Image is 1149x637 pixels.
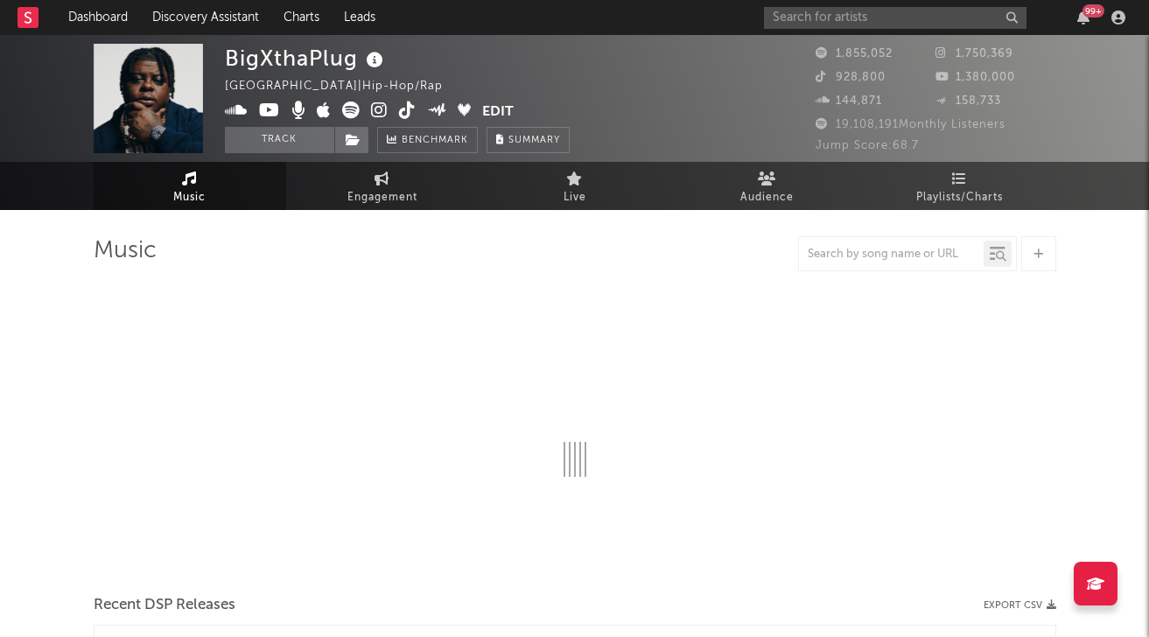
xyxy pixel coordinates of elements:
span: Live [564,187,586,208]
span: 1,855,052 [816,48,893,59]
span: Audience [740,187,794,208]
div: [GEOGRAPHIC_DATA] | Hip-Hop/Rap [225,76,463,97]
button: Summary [487,127,570,153]
span: Playlists/Charts [916,187,1003,208]
span: 19,108,191 Monthly Listeners [816,119,1005,130]
span: 1,750,369 [935,48,1013,59]
span: 158,733 [935,95,1001,107]
span: Benchmark [402,130,468,151]
div: BigXthaPlug [225,44,388,73]
span: 928,800 [816,72,886,83]
a: Playlists/Charts [864,162,1056,210]
a: Benchmark [377,127,478,153]
span: 144,871 [816,95,882,107]
button: Export CSV [984,600,1056,611]
a: Engagement [286,162,479,210]
input: Search by song name or URL [799,248,984,262]
a: Music [94,162,286,210]
span: Engagement [347,187,417,208]
button: 99+ [1077,10,1089,24]
a: Audience [671,162,864,210]
span: 1,380,000 [935,72,1015,83]
span: Jump Score: 68.7 [816,140,919,151]
input: Search for artists [764,7,1026,29]
a: Live [479,162,671,210]
button: Track [225,127,334,153]
span: Summary [508,136,560,145]
span: Recent DSP Releases [94,595,235,616]
button: Edit [482,101,514,123]
span: Music [173,187,206,208]
div: 99 + [1082,4,1104,17]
